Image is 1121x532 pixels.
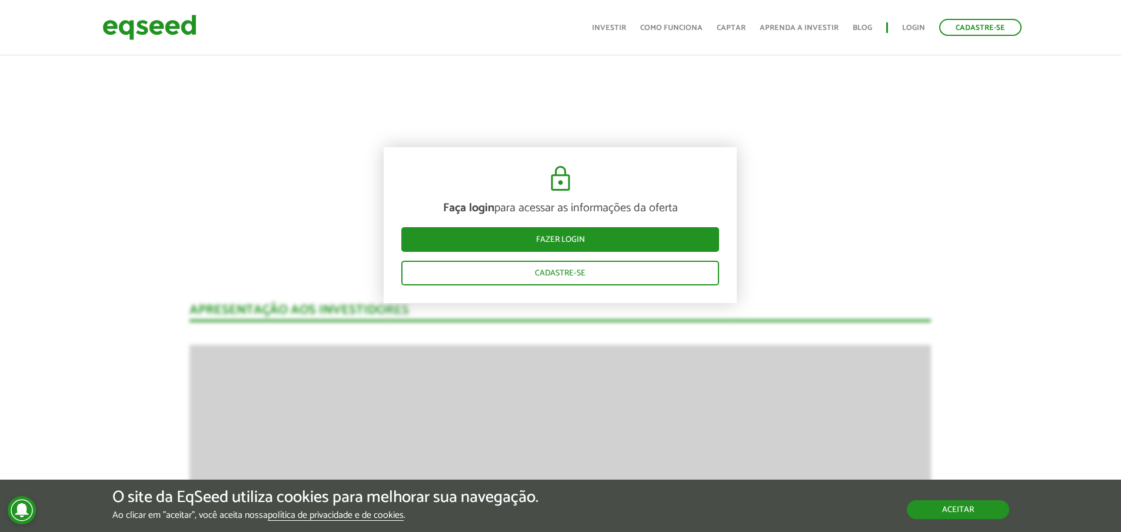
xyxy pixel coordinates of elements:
p: Ao clicar em "aceitar", você aceita nossa . [112,510,538,521]
a: Fazer login [401,227,719,252]
a: política de privacidade e de cookies [268,511,404,521]
a: Investir [592,24,626,32]
p: para acessar as informações da oferta [401,201,719,215]
a: Captar [717,24,746,32]
h5: O site da EqSeed utiliza cookies para melhorar sua navegação. [112,488,538,507]
a: Cadastre-se [939,19,1022,36]
img: EqSeed [102,12,197,43]
a: Login [902,24,925,32]
img: cadeado.svg [546,165,575,193]
strong: Faça login [443,198,494,218]
a: Aprenda a investir [760,24,839,32]
a: Blog [853,24,872,32]
a: Como funciona [640,24,703,32]
button: Aceitar [907,500,1009,519]
a: Cadastre-se [401,261,719,285]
